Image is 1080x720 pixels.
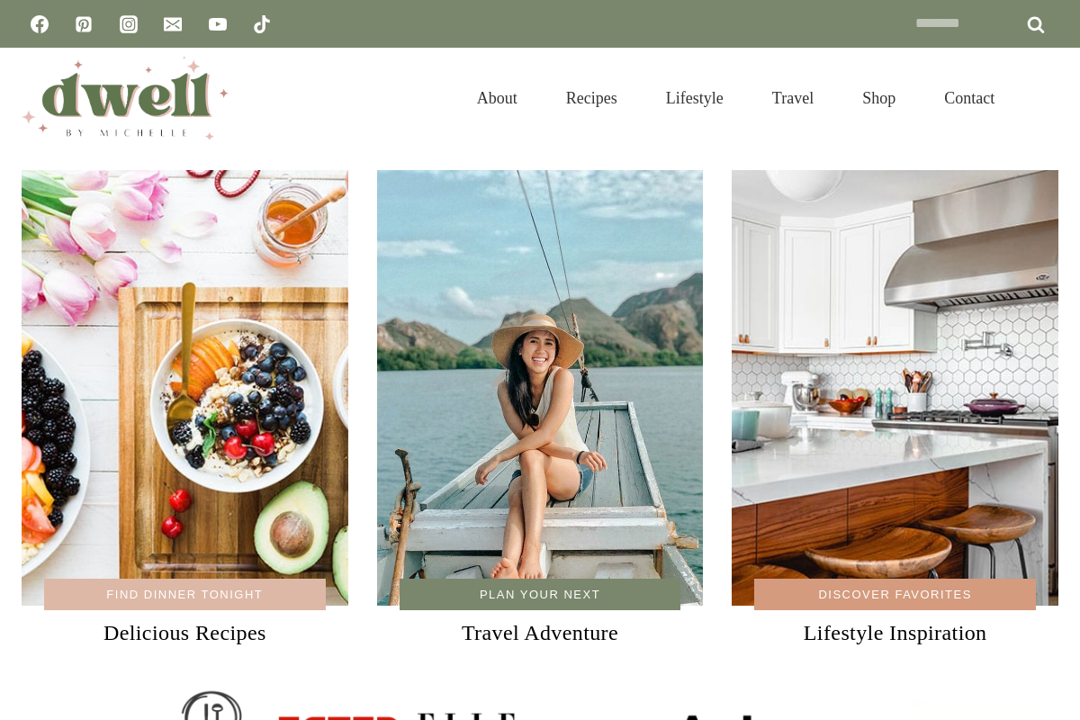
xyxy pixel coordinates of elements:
a: Lifestyle [642,67,748,130]
a: Recipes [542,67,642,130]
button: View Search Form [1028,83,1058,113]
a: Travel [748,67,838,130]
a: Shop [838,67,920,130]
a: YouTube [200,6,236,42]
a: Pinterest [66,6,102,42]
a: Email [155,6,191,42]
a: Contact [920,67,1019,130]
nav: Primary Navigation [453,67,1019,130]
a: Facebook [22,6,58,42]
a: TikTok [244,6,280,42]
a: Instagram [111,6,147,42]
a: About [453,67,542,130]
img: DWELL by michelle [22,57,229,139]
